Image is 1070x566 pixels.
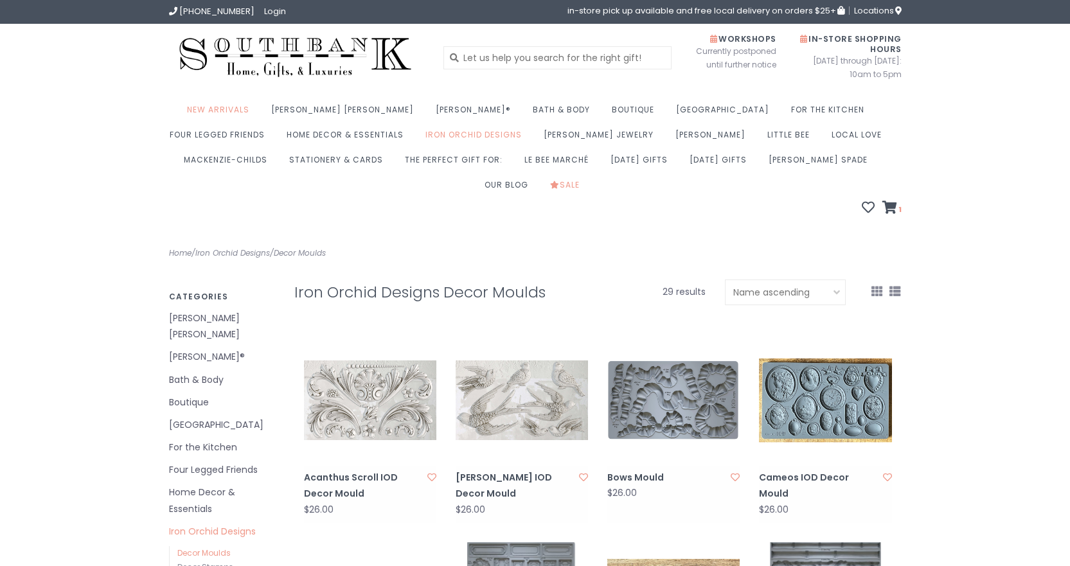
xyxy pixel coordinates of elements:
[170,126,271,151] a: Four Legged Friends
[769,151,874,176] a: [PERSON_NAME] Spade
[731,471,740,484] a: Add to wishlist
[169,524,275,540] a: Iron Orchid Designs
[456,505,485,515] div: $26.00
[897,204,902,215] span: 1
[680,44,776,71] span: Currently postponed until further notice
[485,176,535,201] a: Our Blog
[169,292,275,301] h3: Categories
[274,247,326,258] a: Decor Moulds
[759,334,891,466] img: Iron Orchid Designs Cameos IOD Decor Mould
[169,394,275,411] a: Boutique
[579,471,588,484] a: Add to wishlist
[304,334,436,466] img: Iron Orchid Designs Acanthus Scroll IOD Decor Mould
[791,101,871,126] a: For the Kitchen
[533,101,596,126] a: Bath & Body
[169,417,275,433] a: [GEOGRAPHIC_DATA]
[169,5,254,17] a: [PHONE_NUMBER]
[800,33,902,55] span: In-Store Shopping Hours
[177,547,231,558] a: Decor Moulds
[663,285,706,298] span: 29 results
[759,470,878,502] a: Cameos IOD Decor Mould
[524,151,595,176] a: Le Bee Marché
[427,471,436,484] a: Add to wishlist
[169,439,275,455] a: For the Kitchen
[607,334,740,466] img: Bows Mould
[271,101,420,126] a: [PERSON_NAME] [PERSON_NAME]
[612,101,661,126] a: Boutique
[405,151,509,176] a: The perfect gift for:
[759,505,789,515] div: $26.00
[304,470,424,502] a: Acanthus Scroll IOD Decor Mould
[436,101,517,126] a: [PERSON_NAME]®
[676,101,776,126] a: [GEOGRAPHIC_DATA]
[796,54,902,81] span: [DATE] through [DATE]: 10am to 5pm
[854,4,902,17] span: Locations
[882,202,902,215] a: 1
[883,471,892,484] a: Add to wishlist
[169,310,275,342] a: [PERSON_NAME] [PERSON_NAME]
[443,46,672,69] input: Let us help you search for the right gift!
[294,284,565,301] h1: Iron Orchid Designs Decor Moulds
[169,484,275,517] a: Home Decor & Essentials
[767,126,816,151] a: Little Bee
[184,151,274,176] a: MacKenzie-Childs
[710,33,776,44] span: Workshops
[195,247,270,258] a: Iron Orchid Designs
[832,126,888,151] a: Local Love
[550,176,586,201] a: Sale
[607,470,727,486] a: Bows Mould
[567,6,844,15] span: in-store pick up available and free local delivery on orders $25+
[169,247,192,258] a: Home
[287,126,410,151] a: Home Decor & Essentials
[169,462,275,478] a: Four Legged Friends
[675,126,752,151] a: [PERSON_NAME]
[264,5,286,17] a: Login
[425,126,528,151] a: Iron Orchid Designs
[159,246,535,260] div: / /
[187,101,256,126] a: New Arrivals
[849,6,902,15] a: Locations
[544,126,660,151] a: [PERSON_NAME] Jewelry
[611,151,674,176] a: [DATE] Gifts
[456,470,575,502] a: [PERSON_NAME] IOD Decor Mould
[169,33,422,82] img: Southbank Gift Company -- Home, Gifts, and Luxuries
[690,151,753,176] a: [DATE] Gifts
[179,5,254,17] span: [PHONE_NUMBER]
[169,372,275,388] a: Bath & Body
[607,488,637,498] div: $26.00
[289,151,389,176] a: Stationery & Cards
[456,334,588,466] img: Iron Orchid Designs Birdsong IOD Decor Mould
[304,505,334,515] div: $26.00
[169,349,275,365] a: [PERSON_NAME]®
